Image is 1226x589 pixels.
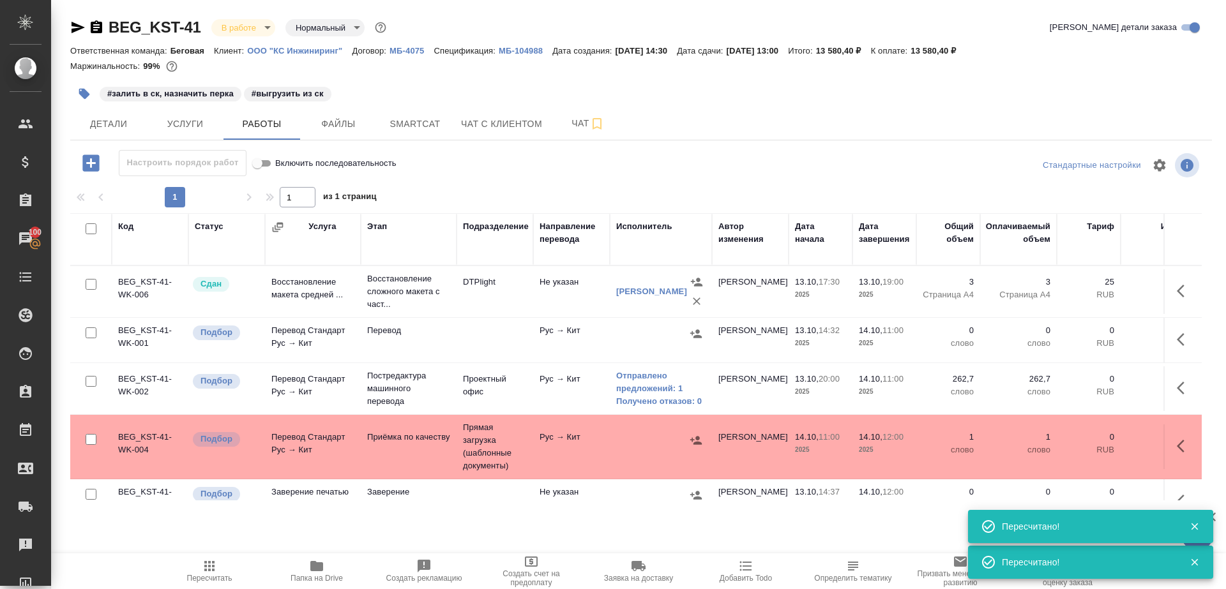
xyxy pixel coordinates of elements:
[384,116,446,132] span: Smartcat
[533,479,610,524] td: Не указан
[247,46,352,56] p: ООО "КС Инжиниринг"
[367,369,450,408] p: Постредактура машинного перевода
[1063,324,1114,337] p: 0
[195,220,223,233] div: Статус
[687,272,706,292] button: Назначить
[78,116,139,132] span: Детали
[1175,153,1202,177] span: Посмотреть информацию
[367,220,387,233] div: Этап
[720,574,772,583] span: Добавить Todo
[112,479,188,524] td: BEG_KST-41-WK-011
[243,87,333,98] span: выгрузить из ск
[499,45,552,56] a: МБ-104988
[1040,156,1144,175] div: split button
[89,20,104,35] button: Скопировать ссылку
[923,498,974,511] p: не указано
[1002,520,1170,533] div: Пересчитано!
[21,226,50,239] span: 100
[308,220,336,233] div: Услуга
[819,374,840,384] p: 20:00
[70,20,86,35] button: Скопировать ссылку для ЯМессенджера
[201,488,232,500] p: Подбор
[795,498,846,511] p: 2025
[686,486,706,505] button: Назначить
[143,61,163,71] p: 99%
[907,553,1014,589] button: Призвать менеджера по развитию
[367,431,450,444] p: Приёмка по качеству
[1144,150,1175,181] span: Настроить таблицу
[859,288,910,301] p: 2025
[1127,385,1184,398] p: RUB
[265,269,361,314] td: Восстановление макета средней ...
[192,324,259,341] div: Можно подбирать исполнителей
[616,220,672,233] div: Исполнитель
[3,223,48,255] a: 100
[118,220,133,233] div: Код
[859,432,882,442] p: 14.10,
[987,373,1050,385] p: 262,7
[616,287,687,296] a: [PERSON_NAME]
[882,325,904,335] p: 11:00
[1127,431,1184,444] p: 0
[1169,276,1200,306] button: Здесь прячутся важные кнопки
[367,272,450,311] p: Восстановление сложного макета с част...
[687,292,706,311] button: Удалить
[112,269,188,314] td: BEG_KST-41-WK-006
[712,366,789,411] td: [PERSON_NAME]
[478,553,585,589] button: Создать счет на предоплату
[914,569,1006,587] span: Призвать менеджера по развитию
[1063,498,1114,511] p: RUB
[986,220,1050,246] div: Оплачиваемый объем
[712,424,789,469] td: [PERSON_NAME]
[70,80,98,108] button: Добавить тэг
[252,87,324,100] p: #выгрузить из ск
[201,433,232,445] p: Подбор
[352,46,390,56] p: Договор:
[1181,556,1207,568] button: Закрыть
[367,324,450,337] p: Перевод
[1127,337,1184,350] p: RUB
[367,486,450,498] p: Заверение
[390,45,434,56] a: МБ-4075
[859,487,882,496] p: 14.10,
[201,375,232,387] p: Подбор
[211,19,275,36] div: В работе
[585,553,692,589] button: Заявка на доставку
[859,220,910,246] div: Дата завершения
[552,46,615,56] p: Дата создания:
[795,325,819,335] p: 13.10,
[201,278,222,290] p: Сдан
[461,116,542,132] span: Чат с клиентом
[718,220,782,246] div: Автор изменения
[70,61,143,71] p: Маржинальность:
[271,221,284,234] button: Сгруппировать
[265,366,361,411] td: Перевод Стандарт Рус → Кит
[1063,276,1114,288] p: 25
[795,444,846,456] p: 2025
[859,498,910,511] p: 2025
[819,432,840,442] p: 11:00
[923,385,974,398] p: слово
[859,337,910,350] p: 2025
[1169,324,1200,355] button: Здесь прячутся важные кнопки
[1087,220,1114,233] div: Тариф
[923,486,974,498] p: 0
[1127,288,1184,301] p: RUB
[499,46,552,56] p: МБ-104988
[788,46,815,56] p: Итого:
[923,220,974,246] div: Общий объем
[1063,444,1114,456] p: RUB
[987,324,1050,337] p: 0
[727,46,789,56] p: [DATE] 13:00
[799,553,907,589] button: Определить тематику
[485,569,577,587] span: Создать счет на предоплату
[795,487,819,496] p: 13.10,
[795,220,846,246] div: Дата начала
[533,318,610,362] td: Рус → Кит
[1050,21,1177,34] span: [PERSON_NAME] детали заказа
[265,424,361,469] td: Перевод Стандарт Рус → Кит
[686,324,706,343] button: Назначить
[1127,276,1184,288] p: 75
[712,318,789,362] td: [PERSON_NAME]
[291,574,343,583] span: Папка на Drive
